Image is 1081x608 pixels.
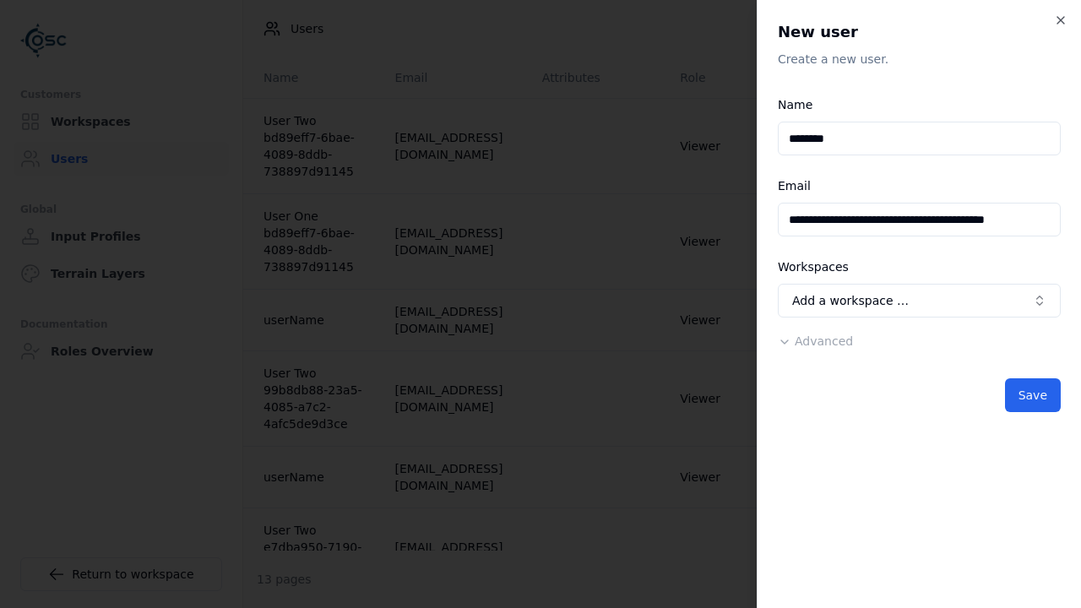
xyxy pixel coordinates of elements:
[795,334,853,348] span: Advanced
[778,98,812,111] label: Name
[778,20,1061,44] h2: New user
[778,333,853,350] button: Advanced
[778,51,1061,68] p: Create a new user.
[792,292,909,309] span: Add a workspace …
[778,179,811,193] label: Email
[1005,378,1061,412] button: Save
[778,260,849,274] label: Workspaces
